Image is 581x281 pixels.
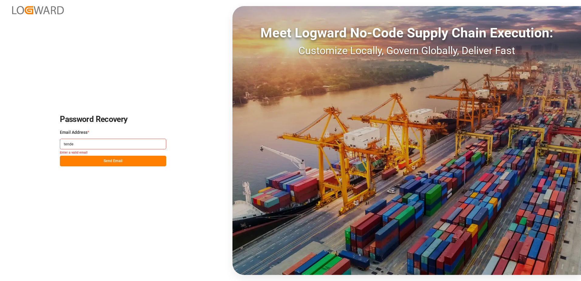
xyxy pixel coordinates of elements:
[12,6,64,14] img: Logward_new_orange.png
[60,129,88,136] span: Email Address
[60,156,166,166] button: Send Email
[232,23,581,43] div: Meet Logward No-Code Supply Chain Execution:
[60,115,166,124] h2: Password Recovery
[60,139,166,149] input: Enter your registered email address
[60,151,166,156] small: Enter a valid email
[232,43,581,58] div: Customize Locally, Govern Globally, Deliver Fast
